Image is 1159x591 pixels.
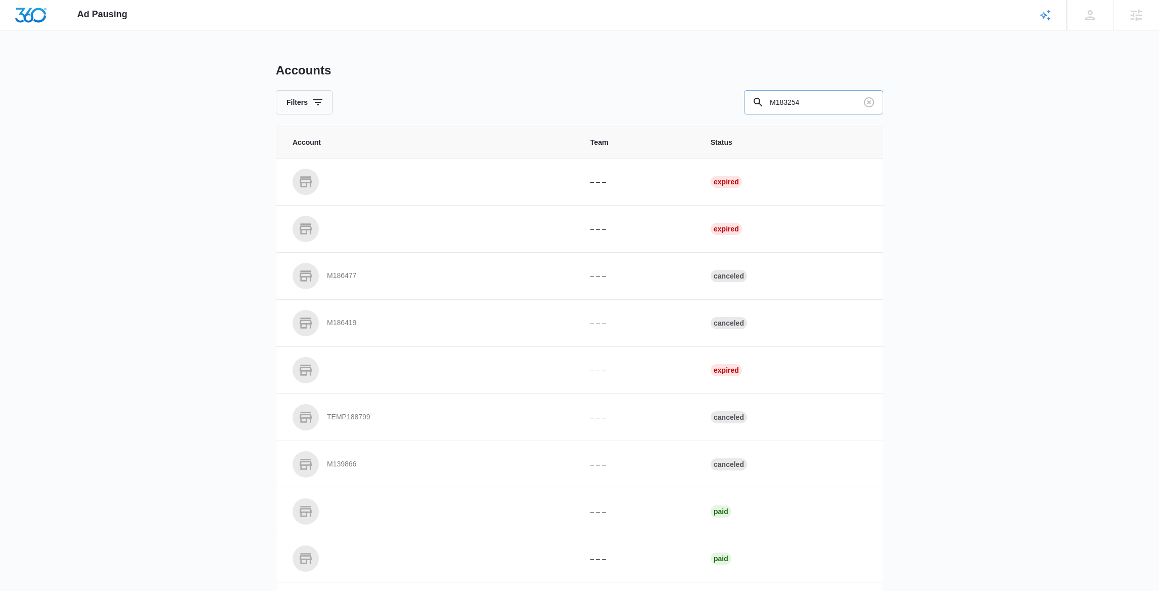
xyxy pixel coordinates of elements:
[711,223,742,235] div: Expired
[711,505,731,518] div: Paid
[293,137,566,148] span: Account
[711,411,747,423] div: Canceled
[590,271,686,282] p: – – –
[711,317,747,329] div: Canceled
[590,177,686,187] p: – – –
[327,271,356,281] p: M186477
[327,318,356,328] p: M186419
[744,90,883,114] input: Search By Account Number
[276,63,331,78] h1: Accounts
[293,263,566,289] a: M186477
[327,412,370,422] p: TEMP188799
[590,224,686,234] p: – – –
[590,554,686,564] p: – – –
[327,459,356,469] p: M139866
[590,506,686,517] p: – – –
[590,365,686,376] p: – – –
[276,90,333,114] button: Filters
[77,9,128,20] span: Ad Pausing
[590,137,686,148] span: Team
[293,404,566,430] a: TEMP188799
[293,451,566,478] a: M139866
[711,270,747,282] div: Canceled
[711,553,731,565] div: Paid
[590,318,686,329] p: – – –
[711,137,866,148] span: Status
[711,458,747,470] div: Canceled
[711,176,742,188] div: Expired
[861,94,877,110] button: Clear
[590,459,686,470] p: – – –
[711,364,742,376] div: Expired
[293,310,566,336] a: M186419
[590,412,686,423] p: – – –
